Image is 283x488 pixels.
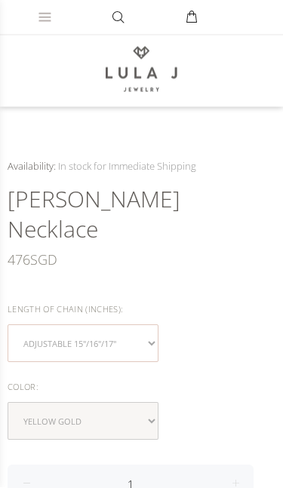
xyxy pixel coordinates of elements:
[8,300,254,320] div: Length of Chain (inches):
[8,378,254,397] div: Color:
[8,245,30,275] span: 476
[8,160,56,173] span: Availability:
[8,245,254,275] div: SGD
[8,185,254,245] h1: [PERSON_NAME] necklace
[58,160,196,173] span: In stock for Immediate Shipping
